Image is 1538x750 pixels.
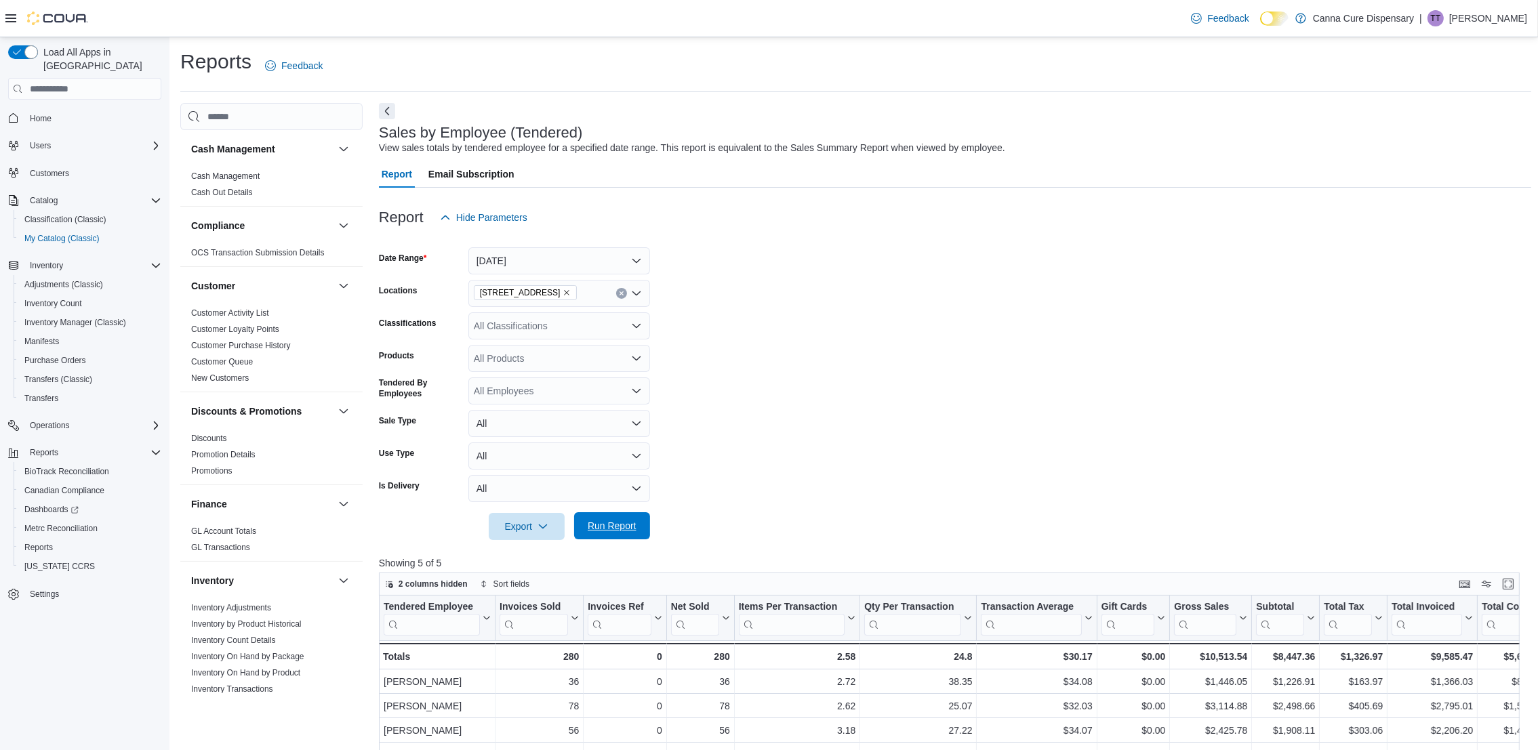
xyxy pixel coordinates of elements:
[38,45,161,72] span: Load All Apps in [GEOGRAPHIC_DATA]
[1101,723,1165,739] div: $0.00
[468,247,650,274] button: [DATE]
[24,417,75,434] button: Operations
[24,165,75,182] a: Customers
[30,113,52,124] span: Home
[563,289,571,297] button: Remove 1023 E. 6th Ave from selection in this group
[24,586,64,602] a: Settings
[1313,10,1414,26] p: Canna Cure Dispensary
[1174,601,1247,636] button: Gross Sales
[19,463,115,480] a: BioTrack Reconciliation
[3,416,167,435] button: Operations
[1324,601,1372,614] div: Total Tax
[1256,601,1304,614] div: Subtotal
[1449,10,1527,26] p: [PERSON_NAME]
[30,447,58,458] span: Reports
[588,723,662,739] div: 0
[981,699,1092,715] div: $32.03
[30,420,70,431] span: Operations
[379,556,1531,570] p: Showing 5 of 5
[1482,601,1535,614] div: Total Cost
[379,141,1005,155] div: View sales totals by tendered employee for a specified date range. This report is equivalent to t...
[191,667,300,678] span: Inventory On Hand by Product
[180,245,363,266] div: Compliance
[191,433,227,444] span: Discounts
[382,161,412,188] span: Report
[1500,576,1516,592] button: Enter fullscreen
[24,110,57,127] a: Home
[191,219,333,232] button: Compliance
[981,674,1092,690] div: $34.08
[497,513,556,540] span: Export
[14,229,167,248] button: My Catalog (Classic)
[493,579,529,589] span: Sort fields
[24,257,161,274] span: Inventory
[260,52,328,79] a: Feedback
[1101,601,1154,614] div: Gift Cards
[574,512,650,539] button: Run Report
[379,377,463,399] label: Tendered By Employees
[191,466,232,476] a: Promotions
[24,374,92,385] span: Transfers (Classic)
[1174,601,1236,614] div: Gross Sales
[631,386,642,396] button: Open list of options
[191,325,279,334] a: Customer Loyalty Points
[864,674,972,690] div: 38.35
[379,103,395,119] button: Next
[14,462,167,481] button: BioTrack Reconciliation
[281,59,323,72] span: Feedback
[19,314,131,331] a: Inventory Manager (Classic)
[24,279,103,290] span: Adjustments (Classic)
[671,674,730,690] div: 36
[19,482,110,499] a: Canadian Compliance
[19,558,161,575] span: Washington CCRS
[191,434,227,443] a: Discounts
[24,336,59,347] span: Manifests
[671,723,730,739] div: 56
[191,248,325,257] a: OCS Transaction Submission Details
[24,138,56,154] button: Users
[191,684,273,694] a: Inventory Transactions
[191,684,273,694] span: Inventory Transactions
[379,209,424,226] h3: Report
[336,572,352,589] button: Inventory
[738,601,845,636] div: Items Per Transaction
[14,370,167,389] button: Transfers (Classic)
[180,305,363,392] div: Customer
[738,601,845,614] div: Items Per Transaction
[864,648,972,665] div: 24.8
[19,501,84,518] a: Dashboards
[1478,576,1495,592] button: Display options
[500,674,579,690] div: 36
[1392,674,1473,690] div: $1,366.03
[1324,648,1383,665] div: $1,326.97
[14,538,167,557] button: Reports
[616,288,627,299] button: Clear input
[24,444,161,461] span: Reports
[1101,674,1165,690] div: $0.00
[191,356,253,367] span: Customer Queue
[24,542,53,553] span: Reports
[191,619,302,629] a: Inventory by Product Historical
[379,125,583,141] h3: Sales by Employee (Tendered)
[384,674,491,690] div: [PERSON_NAME]
[738,601,855,636] button: Items Per Transaction
[474,285,578,300] span: 1023 E. 6th Ave
[1256,648,1315,665] div: $8,447.36
[14,500,167,519] a: Dashboards
[336,141,352,157] button: Cash Management
[191,603,271,612] a: Inventory Adjustments
[864,723,972,739] div: 27.22
[19,276,161,293] span: Adjustments (Classic)
[384,723,491,739] div: [PERSON_NAME]
[1392,601,1473,636] button: Total Invoiced
[384,601,480,636] div: Tendered Employee
[1174,723,1247,739] div: $2,425.78
[191,171,260,181] a: Cash Management
[384,601,480,614] div: Tendered Employee
[1207,12,1249,25] span: Feedback
[191,341,291,350] a: Customer Purchase History
[19,539,161,556] span: Reports
[24,317,126,328] span: Inventory Manager (Classic)
[1174,648,1247,665] div: $10,513.54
